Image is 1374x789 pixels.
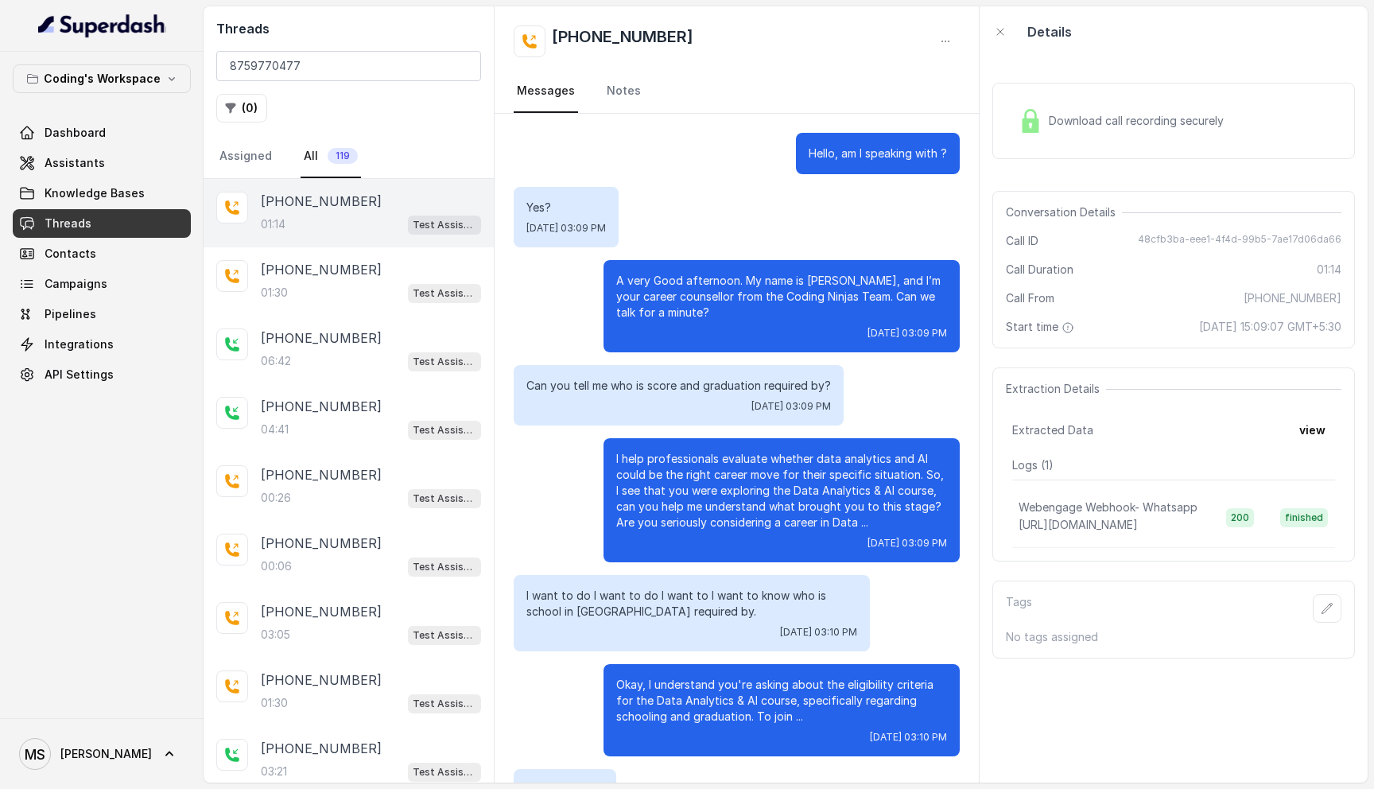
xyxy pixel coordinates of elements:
[45,125,106,141] span: Dashboard
[413,286,476,301] p: Test Assistant- 2
[1199,319,1341,335] span: [DATE] 15:09:07 GMT+5:30
[1019,518,1138,531] span: [URL][DOMAIN_NAME]
[60,746,152,762] span: [PERSON_NAME]
[526,378,831,394] p: Can you tell me who is score and graduation required by?
[261,739,382,758] p: [PHONE_NUMBER]
[45,246,96,262] span: Contacts
[45,155,105,171] span: Assistants
[413,217,476,233] p: Test Assistant- 2
[413,422,476,438] p: Test Assistant- 2
[216,135,275,178] a: Assigned
[1019,499,1197,515] p: Webengage Webhook- Whatsapp
[1006,319,1077,335] span: Start time
[1006,629,1341,645] p: No tags assigned
[514,70,960,113] nav: Tabs
[261,216,285,232] p: 01:14
[261,490,291,506] p: 00:26
[1006,233,1038,249] span: Call ID
[1006,290,1054,306] span: Call From
[1244,290,1341,306] span: [PHONE_NUMBER]
[45,185,145,201] span: Knowledge Bases
[45,216,91,231] span: Threads
[616,273,947,321] p: A very Good afternoon. My name is [PERSON_NAME], and I’m your career counsellor from the Coding N...
[261,260,382,279] p: [PHONE_NUMBER]
[301,135,361,178] a: All119
[261,465,382,484] p: [PHONE_NUMBER]
[13,732,191,776] a: [PERSON_NAME]
[867,327,947,340] span: [DATE] 03:09 PM
[13,149,191,177] a: Assistants
[413,764,476,780] p: Test Assistant- 2
[13,64,191,93] button: Coding's Workspace
[751,400,831,413] span: [DATE] 03:09 PM
[328,148,358,164] span: 119
[216,51,481,81] input: Search by Call ID or Phone Number
[261,670,382,690] p: [PHONE_NUMBER]
[261,192,382,211] p: [PHONE_NUMBER]
[1290,416,1335,445] button: view
[616,451,947,531] p: I help professionals evaluate whether data analytics and AI could be the right career move for th...
[13,360,191,389] a: API Settings
[45,336,114,352] span: Integrations
[867,537,947,550] span: [DATE] 03:09 PM
[552,25,693,57] h2: [PHONE_NUMBER]
[1006,381,1106,397] span: Extraction Details
[1006,594,1032,623] p: Tags
[413,491,476,507] p: Test Assistant- 2
[1012,457,1335,473] p: Logs ( 1 )
[13,300,191,328] a: Pipelines
[413,696,476,712] p: Test Assistant-3
[261,764,287,779] p: 03:21
[261,422,289,437] p: 04:41
[261,397,382,416] p: [PHONE_NUMBER]
[261,558,292,574] p: 00:06
[809,146,947,161] p: Hello, am I speaking with ?
[216,19,481,38] h2: Threads
[44,69,161,88] p: Coding's Workspace
[13,270,191,298] a: Campaigns
[1012,422,1093,438] span: Extracted Data
[1006,204,1122,220] span: Conversation Details
[38,13,166,38] img: light.svg
[514,70,578,113] a: Messages
[261,285,288,301] p: 01:30
[261,328,382,348] p: [PHONE_NUMBER]
[413,354,476,370] p: Test Assistant- 2
[413,628,476,643] p: Test Assistant- 2
[413,559,476,575] p: Test Assistant-3
[1317,262,1341,278] span: 01:14
[216,94,267,122] button: (0)
[13,239,191,268] a: Contacts
[261,627,290,643] p: 03:05
[216,135,481,178] nav: Tabs
[526,222,606,235] span: [DATE] 03:09 PM
[45,276,107,292] span: Campaigns
[526,200,606,216] p: Yes?
[45,367,114,383] span: API Settings
[526,588,857,620] p: I want to do I want to do I want to I want to know who is school in [GEOGRAPHIC_DATA] required by.
[45,306,96,322] span: Pipelines
[616,677,947,725] p: Okay, I understand you're asking about the eligibility criteria for the Data Analytics & AI cours...
[261,534,382,553] p: [PHONE_NUMBER]
[1019,109,1042,133] img: Lock Icon
[261,602,382,621] p: [PHONE_NUMBER]
[1049,113,1230,129] span: Download call recording securely
[1027,22,1072,41] p: Details
[870,731,947,744] span: [DATE] 03:10 PM
[13,330,191,359] a: Integrations
[13,179,191,208] a: Knowledge Bases
[261,353,291,369] p: 06:42
[13,119,191,147] a: Dashboard
[1138,233,1341,249] span: 48cfb3ba-eee1-4f4d-99b5-7ae17d06da66
[604,70,644,113] a: Notes
[1226,508,1254,527] span: 200
[261,695,288,711] p: 01:30
[25,746,45,763] text: MS
[1006,262,1073,278] span: Call Duration
[780,626,857,639] span: [DATE] 03:10 PM
[13,209,191,238] a: Threads
[1280,508,1328,527] span: finished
